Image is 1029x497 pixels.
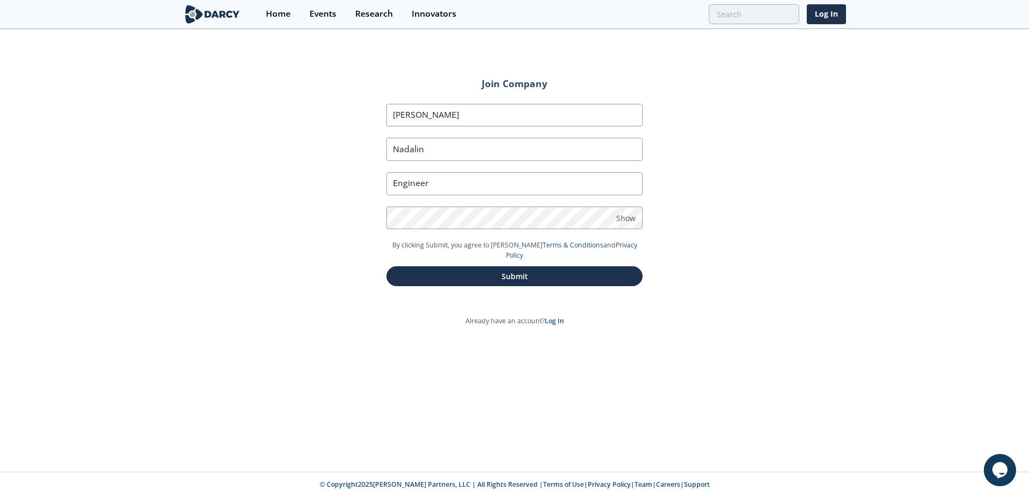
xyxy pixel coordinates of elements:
div: Home [266,10,291,18]
h2: Join Company [371,79,658,89]
div: Events [309,10,336,18]
input: Last Name [386,138,643,161]
img: logo-wide.svg [183,5,242,24]
a: Terms & Conditions [542,240,603,250]
button: Submit [386,266,643,286]
a: Team [635,480,652,489]
span: Show [616,212,636,223]
p: By clicking Submit, you agree to [PERSON_NAME] and [386,240,643,260]
a: Terms of Use [543,480,584,489]
a: Careers [656,480,680,489]
input: First Name [386,104,643,127]
div: Research [355,10,393,18]
input: Job Title [386,172,643,195]
a: Log In [807,4,846,24]
a: Privacy Policy [506,240,637,259]
p: Already have an account? [356,316,673,326]
p: © Copyright 2025 [PERSON_NAME] Partners, LLC | All Rights Reserved | | | | | [116,480,913,489]
input: Advanced Search [709,4,799,24]
iframe: chat widget [984,454,1018,486]
a: Privacy Policy [588,480,631,489]
a: Log In [545,316,564,325]
a: Support [684,480,710,489]
div: Innovators [412,10,456,18]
